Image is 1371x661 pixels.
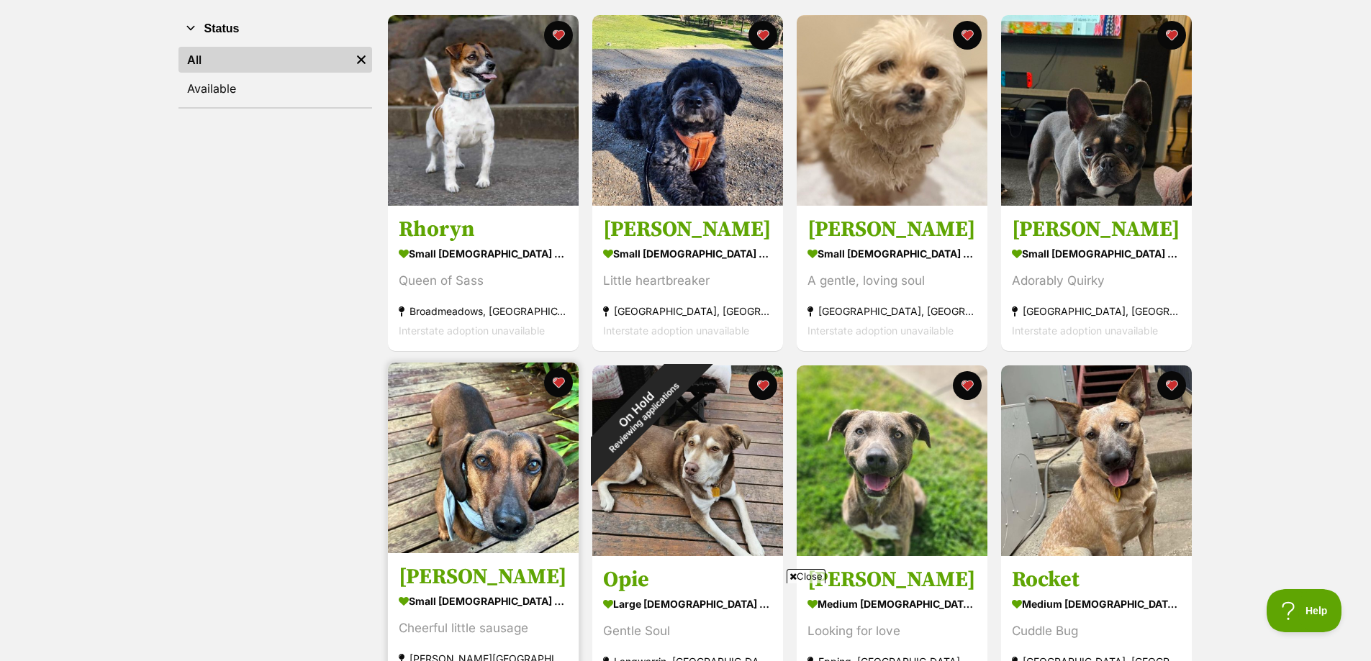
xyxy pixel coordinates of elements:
span: Interstate adoption unavailable [399,325,545,337]
iframe: Advertisement [337,589,1035,654]
button: favourite [748,371,777,400]
div: [GEOGRAPHIC_DATA], [GEOGRAPHIC_DATA] [1012,302,1181,322]
h3: [PERSON_NAME] [1012,216,1181,244]
img: Rhoryn [388,15,579,206]
a: Rhoryn small [DEMOGRAPHIC_DATA] Dog Queen of Sass Broadmeadows, [GEOGRAPHIC_DATA] Interstate adop... [388,206,579,352]
div: small [DEMOGRAPHIC_DATA] Dog [1012,244,1181,265]
a: [PERSON_NAME] small [DEMOGRAPHIC_DATA] Dog A gentle, loving soul [GEOGRAPHIC_DATA], [GEOGRAPHIC_D... [797,206,987,352]
div: Status [178,44,372,107]
button: favourite [1157,371,1186,400]
span: Close [787,569,825,583]
button: Status [178,19,372,38]
span: Interstate adoption unavailable [603,325,749,337]
button: favourite [953,21,982,50]
a: Remove filter [350,47,372,73]
img: Margie [797,15,987,206]
h3: Opie [603,566,772,593]
img: Alvin [797,365,987,556]
button: favourite [544,21,573,50]
a: Available [178,76,372,101]
div: A gentle, loving soul [807,272,977,291]
h3: Rhoryn [399,216,568,244]
h3: Rocket [1012,566,1181,593]
div: medium [DEMOGRAPHIC_DATA] Dog [1012,593,1181,614]
h3: [PERSON_NAME] [807,216,977,244]
button: favourite [953,371,982,400]
img: Romeo Valenti [592,15,783,206]
div: Adorably Quirky [1012,272,1181,291]
button: favourite [1157,21,1186,50]
div: small [DEMOGRAPHIC_DATA] Dog [399,244,568,265]
a: On HoldReviewing applications [592,544,783,559]
img: Frankie Silvanus [388,363,579,553]
img: Opie [592,365,783,556]
div: Broadmeadows, [GEOGRAPHIC_DATA] [399,302,568,322]
h3: [PERSON_NAME] [399,563,568,591]
span: Reviewing applications [607,380,681,455]
div: [GEOGRAPHIC_DATA], [GEOGRAPHIC_DATA] [603,302,772,322]
div: small [DEMOGRAPHIC_DATA] Dog [807,244,977,265]
span: Interstate adoption unavailable [1012,325,1158,337]
div: Little heartbreaker [603,272,772,291]
div: Cuddle Bug [1012,621,1181,641]
a: [PERSON_NAME] small [DEMOGRAPHIC_DATA] Dog Little heartbreaker [GEOGRAPHIC_DATA], [GEOGRAPHIC_DAT... [592,206,783,352]
img: Rocket [1001,365,1192,556]
span: Interstate adoption unavailable [807,325,954,337]
iframe: Help Scout Beacon - Open [1267,589,1342,632]
div: On Hold [560,333,719,492]
a: All [178,47,350,73]
div: small [DEMOGRAPHIC_DATA] Dog [603,244,772,265]
div: Queen of Sass [399,272,568,291]
img: Lily Tamblyn [1001,15,1192,206]
div: [GEOGRAPHIC_DATA], [GEOGRAPHIC_DATA] [807,302,977,322]
a: [PERSON_NAME] small [DEMOGRAPHIC_DATA] Dog Adorably Quirky [GEOGRAPHIC_DATA], [GEOGRAPHIC_DATA] I... [1001,206,1192,352]
h3: [PERSON_NAME] [807,566,977,593]
button: favourite [544,368,573,397]
h3: [PERSON_NAME] [603,216,772,244]
button: favourite [748,21,777,50]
